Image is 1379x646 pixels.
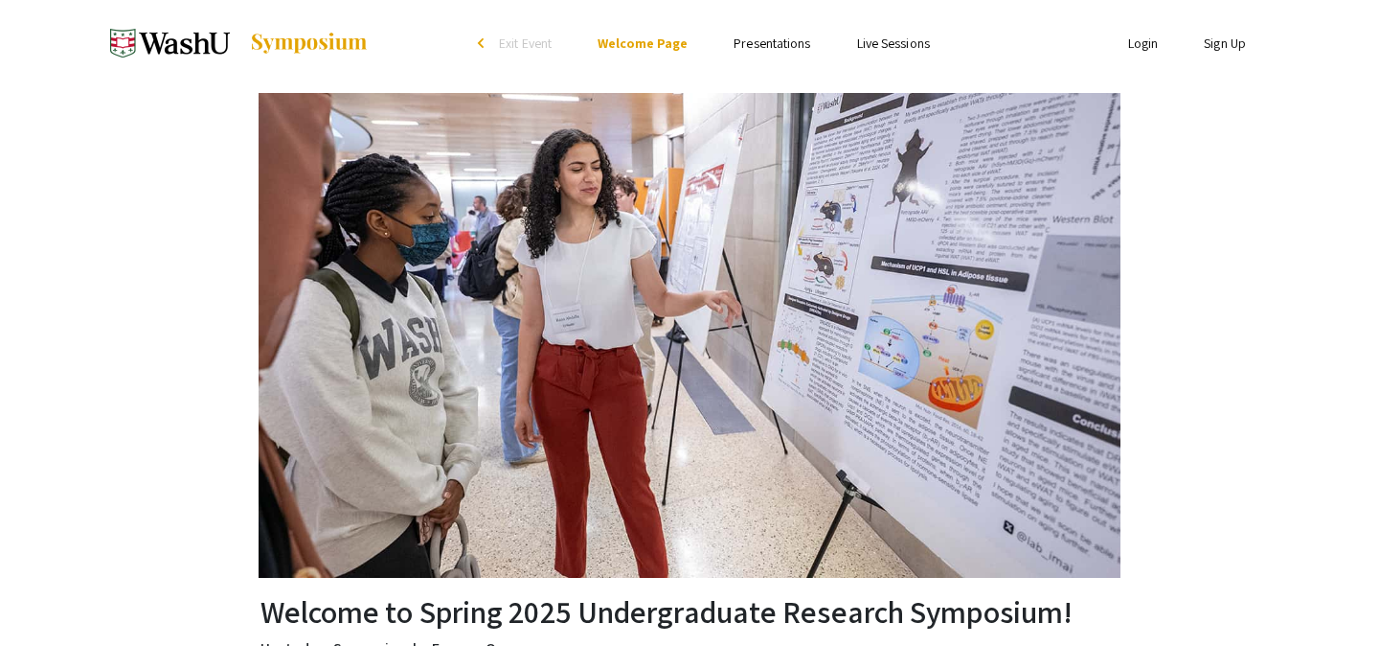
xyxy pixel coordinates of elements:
img: Spring 2025 Undergraduate Research Symposium [259,93,1120,578]
a: Live Sessions [857,35,930,52]
div: arrow_back_ios [478,37,489,49]
iframe: Chat [14,560,81,632]
h2: Welcome to Spring 2025 Undergraduate Research Symposium! [260,593,1119,630]
a: Welcome Page [598,35,688,52]
a: Login [1128,35,1159,52]
img: Spring 2025 Undergraduate Research Symposium [110,19,230,67]
span: Exit Event [499,35,552,52]
a: Sign Up [1204,35,1246,52]
a: Presentations [734,35,810,52]
img: Symposium by ForagerOne [249,32,369,55]
a: Spring 2025 Undergraduate Research Symposium [110,19,369,67]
